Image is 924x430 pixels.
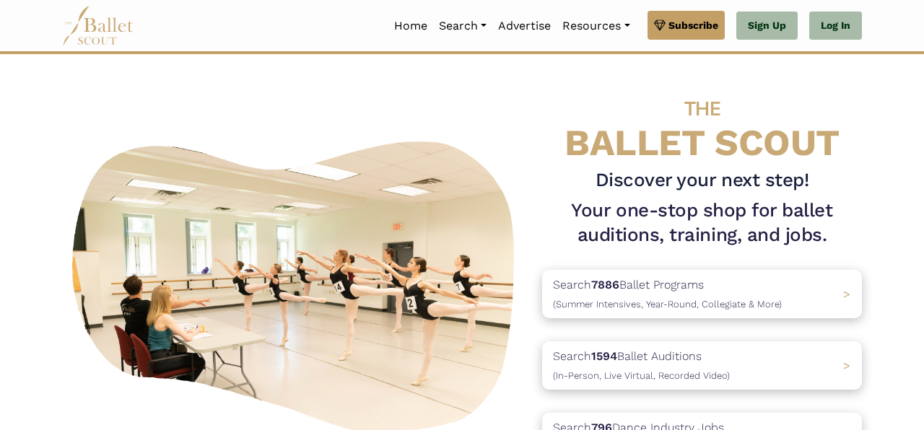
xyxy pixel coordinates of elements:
a: Sign Up [736,12,798,40]
span: (Summer Intensives, Year-Round, Collegiate & More) [553,299,782,310]
a: Log In [809,12,862,40]
span: (In-Person, Live Virtual, Recorded Video) [553,370,730,381]
a: Search [433,11,492,41]
b: 7886 [591,278,619,291]
img: gem.svg [654,17,666,33]
a: Advertise [492,11,557,41]
h1: Your one-stop shop for ballet auditions, training, and jobs. [542,198,862,247]
b: 1594 [591,349,617,363]
span: > [843,359,850,372]
a: Search7886Ballet Programs(Summer Intensives, Year-Round, Collegiate & More)> [542,270,862,318]
a: Search1594Ballet Auditions(In-Person, Live Virtual, Recorded Video) > [542,341,862,390]
a: Home [388,11,433,41]
h4: BALLET SCOUT [542,83,862,162]
span: THE [684,97,720,120]
span: Subscribe [668,17,718,33]
h3: Discover your next step! [542,168,862,193]
span: > [843,287,850,301]
a: Resources [557,11,635,41]
p: Search Ballet Programs [553,276,782,312]
p: Search Ballet Auditions [553,347,730,384]
a: Subscribe [648,11,725,40]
